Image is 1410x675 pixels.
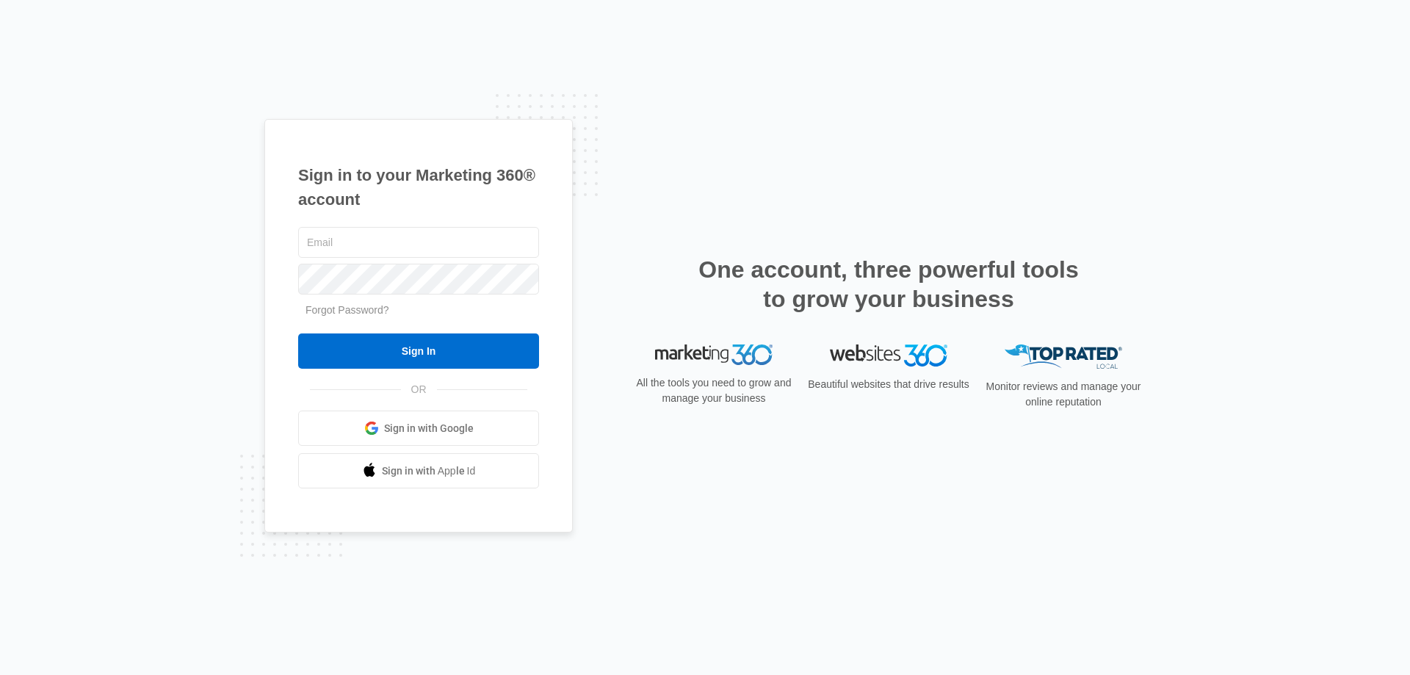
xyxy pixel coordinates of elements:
[981,379,1146,410] p: Monitor reviews and manage your online reputation
[298,453,539,488] a: Sign in with Apple Id
[694,255,1083,314] h2: One account, three powerful tools to grow your business
[382,463,476,479] span: Sign in with Apple Id
[298,411,539,446] a: Sign in with Google
[298,163,539,212] h1: Sign in to your Marketing 360® account
[305,304,389,316] a: Forgot Password?
[401,382,437,397] span: OR
[298,333,539,369] input: Sign In
[806,377,971,392] p: Beautiful websites that drive results
[830,344,947,366] img: Websites 360
[632,375,796,406] p: All the tools you need to grow and manage your business
[298,227,539,258] input: Email
[1005,344,1122,369] img: Top Rated Local
[384,421,474,436] span: Sign in with Google
[655,344,773,365] img: Marketing 360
